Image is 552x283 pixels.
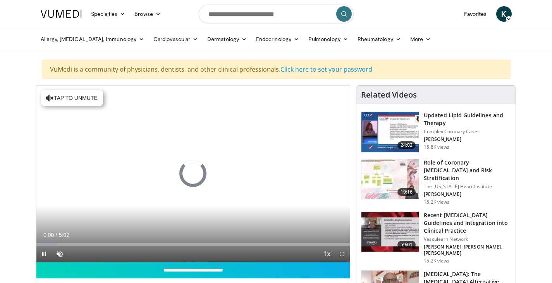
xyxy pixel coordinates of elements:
input: Search topics, interventions [199,5,354,23]
p: Complex Coronary Cases [424,129,511,135]
img: 77f671eb-9394-4acc-bc78-a9f077f94e00.150x105_q85_crop-smart_upscale.jpg [361,112,419,152]
p: [PERSON_NAME] [424,136,511,142]
img: 87825f19-cf4c-4b91-bba1-ce218758c6bb.150x105_q85_crop-smart_upscale.jpg [361,212,419,252]
span: 5:02 [59,232,69,238]
h3: Recent [MEDICAL_DATA] Guidelines and Integration into Clinical Practice [424,211,511,235]
p: 15.8K views [424,144,449,150]
a: Endocrinology [251,31,304,47]
a: Pulmonology [304,31,353,47]
span: 0:00 [43,232,54,238]
a: Cardiovascular [149,31,203,47]
img: 1efa8c99-7b8a-4ab5-a569-1c219ae7bd2c.150x105_q85_crop-smart_upscale.jpg [361,159,419,199]
span: / [56,232,57,238]
button: Fullscreen [334,246,350,262]
p: 15.2K views [424,258,449,264]
button: Playback Rate [319,246,334,262]
a: Specialties [86,6,130,22]
h4: Related Videos [361,90,417,99]
h3: Updated Lipid Guidelines and Therapy [424,111,511,127]
p: Vasculearn Network [424,236,511,242]
span: 24:02 [397,141,416,149]
button: Tap to unmute [41,90,103,106]
a: Click here to set your password [280,65,372,74]
video-js: Video Player [36,86,350,262]
span: 59:01 [397,241,416,249]
p: [PERSON_NAME] [424,191,511,197]
span: 19:16 [397,188,416,196]
a: Allergy, [MEDICAL_DATA], Immunology [36,31,149,47]
p: The [US_STATE] Heart Institute [424,184,511,190]
img: VuMedi Logo [41,10,82,18]
a: K [496,6,512,22]
a: 24:02 Updated Lipid Guidelines and Therapy Complex Coronary Cases [PERSON_NAME] 15.8K views [361,111,511,153]
a: Rheumatology [353,31,406,47]
a: 19:16 Role of Coronary [MEDICAL_DATA] and Risk Stratification The [US_STATE] Heart Institute [PER... [361,159,511,205]
h3: Role of Coronary [MEDICAL_DATA] and Risk Stratification [424,159,511,182]
a: Favorites [459,6,492,22]
a: Dermatology [203,31,251,47]
a: 59:01 Recent [MEDICAL_DATA] Guidelines and Integration into Clinical Practice Vasculearn Network ... [361,211,511,264]
button: Pause [36,246,52,262]
div: Progress Bar [36,243,350,246]
div: VuMedi is a community of physicians, dentists, and other clinical professionals. [42,60,511,79]
a: Browse [130,6,165,22]
a: More [406,31,435,47]
button: Unmute [52,246,67,262]
p: 15.2K views [424,199,449,205]
p: [PERSON_NAME], [PERSON_NAME], [PERSON_NAME] [424,244,511,256]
